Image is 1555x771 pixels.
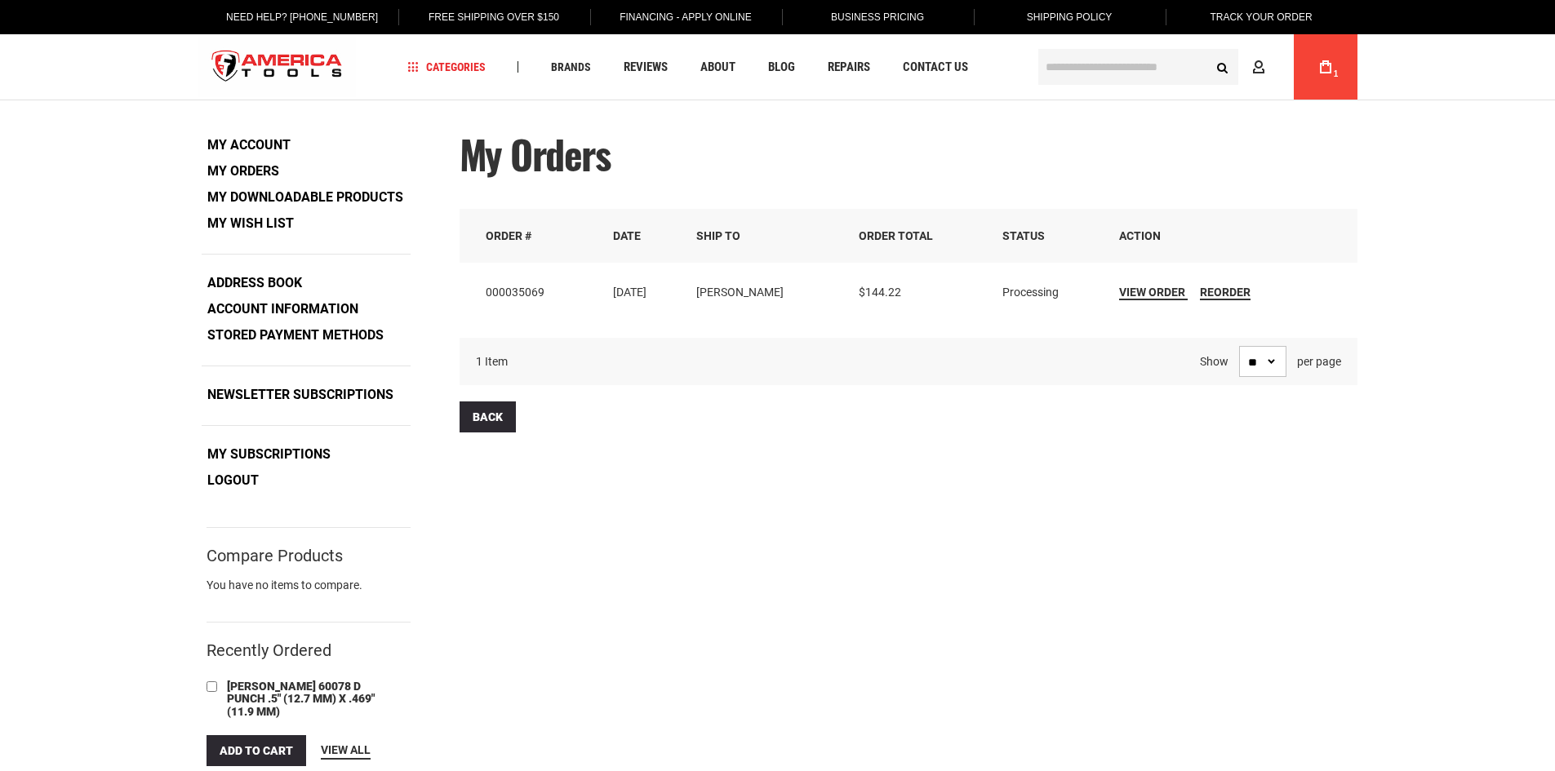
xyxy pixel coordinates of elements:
[207,548,343,563] strong: Compare Products
[202,297,364,321] a: Account Information
[220,744,293,757] span: Add to Cart
[202,468,264,493] a: Logout
[761,56,802,78] a: Blog
[321,742,371,760] a: View All
[616,56,675,78] a: Reviews
[685,263,847,321] td: [PERSON_NAME]
[828,61,870,73] span: Repairs
[202,159,285,184] strong: My Orders
[1108,209,1357,263] th: Action
[1310,34,1341,100] a: 1
[1200,355,1228,368] strong: Show
[460,125,611,183] span: My Orders
[895,56,975,78] a: Contact Us
[602,263,685,321] td: [DATE]
[903,61,968,73] span: Contact Us
[624,61,668,73] span: Reviews
[847,209,991,263] th: Order Total
[202,323,389,348] a: Stored Payment Methods
[768,61,795,73] span: Blog
[400,56,493,78] a: Categories
[544,56,598,78] a: Brands
[473,410,503,423] span: Back
[1297,355,1341,368] span: per page
[820,56,877,78] a: Repairs
[202,133,296,157] a: My Account
[460,263,602,321] td: 000035069
[1200,286,1251,299] span: Reorder
[202,383,399,407] a: Newsletter Subscriptions
[1207,51,1238,82] button: Search
[207,735,306,766] button: Add to Cart
[207,577,411,609] div: You have no items to compare.
[476,355,508,368] span: 1 Item
[859,286,901,299] span: $144.22
[207,640,331,660] strong: Recently Ordered
[198,37,357,98] img: America Tools
[202,185,409,210] a: My Downloadable Products
[1200,286,1251,300] a: Reorder
[685,209,847,263] th: Ship To
[202,211,300,236] a: My Wish List
[202,442,336,467] a: My Subscriptions
[407,61,486,73] span: Categories
[1119,286,1185,299] span: View Order
[227,680,375,718] span: [PERSON_NAME] 60078 D PUNCH .5" (12.7 MM) X .469" (11.9 MM)
[700,61,735,73] span: About
[198,37,357,98] a: store logo
[460,209,602,263] th: Order #
[223,678,386,721] a: [PERSON_NAME] 60078 D PUNCH .5" (12.7 MM) X .469" (11.9 MM)
[202,271,308,295] a: Address Book
[693,56,743,78] a: About
[460,401,516,432] a: Back
[991,263,1108,321] td: Processing
[1027,11,1113,23] span: Shipping Policy
[602,209,685,263] th: Date
[1119,286,1188,300] a: View Order
[991,209,1108,263] th: Status
[551,61,591,73] span: Brands
[1334,69,1339,78] span: 1
[321,743,371,756] span: View All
